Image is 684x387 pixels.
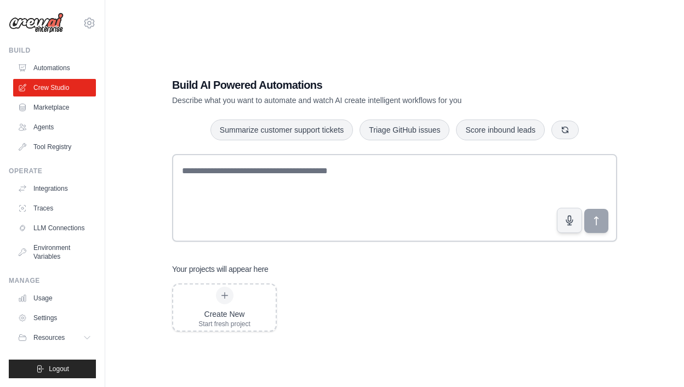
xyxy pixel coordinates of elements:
[9,360,96,378] button: Logout
[9,167,96,175] div: Operate
[13,59,96,77] a: Automations
[9,13,64,33] img: Logo
[13,180,96,197] a: Integrations
[551,121,579,139] button: Get new suggestions
[172,77,540,93] h1: Build AI Powered Automations
[13,138,96,156] a: Tool Registry
[9,276,96,285] div: Manage
[9,46,96,55] div: Build
[198,320,250,328] div: Start fresh project
[13,329,96,346] button: Resources
[13,79,96,96] a: Crew Studio
[49,365,69,373] span: Logout
[13,289,96,307] a: Usage
[172,95,540,106] p: Describe what you want to automate and watch AI create intelligent workflows for you
[172,264,269,275] h3: Your projects will appear here
[13,239,96,265] a: Environment Variables
[360,119,449,140] button: Triage GitHub issues
[13,118,96,136] a: Agents
[557,208,582,233] button: Click to speak your automation idea
[210,119,353,140] button: Summarize customer support tickets
[13,99,96,116] a: Marketplace
[456,119,545,140] button: Score inbound leads
[198,309,250,320] div: Create New
[33,333,65,342] span: Resources
[13,200,96,217] a: Traces
[13,309,96,327] a: Settings
[13,219,96,237] a: LLM Connections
